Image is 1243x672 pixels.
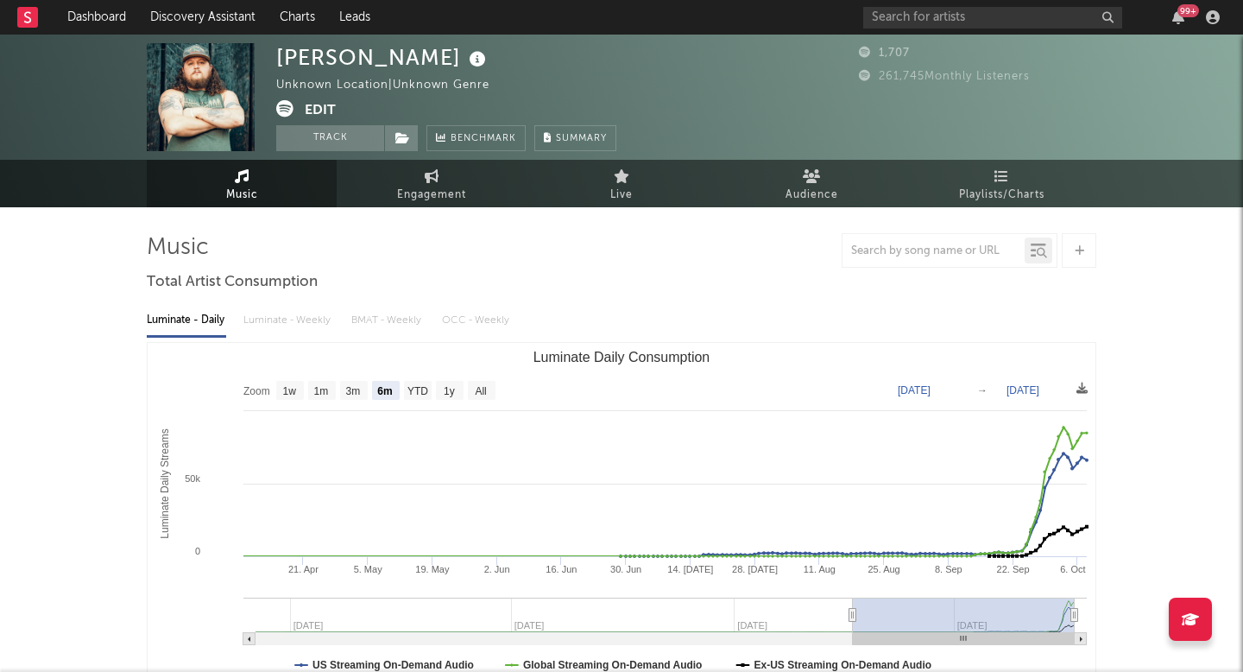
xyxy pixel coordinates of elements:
text: Global Streaming On-Demand Audio [523,659,703,671]
span: Summary [556,134,607,143]
text: Ex-US Streaming On-Demand Audio [754,659,932,671]
button: 99+ [1172,10,1184,24]
span: Live [610,185,633,206]
span: 261,745 Monthly Listeners [859,71,1030,82]
span: Audience [786,185,838,206]
text: Zoom [243,385,270,397]
text: 19. May [415,564,450,574]
text: 1w [283,385,297,397]
text: Luminate Daily Consumption [533,350,710,365]
button: Summary [534,125,616,151]
div: 99 + [1177,4,1199,17]
a: Audience [716,160,906,207]
a: Engagement [337,160,527,207]
a: Benchmark [426,125,526,151]
input: Search by song name or URL [842,244,1025,258]
a: Playlists/Charts [906,160,1096,207]
span: Playlists/Charts [959,185,1044,206]
text: 25. Aug [868,564,899,574]
text: 16. Jun [546,564,577,574]
span: Total Artist Consumption [147,272,318,293]
text: All [475,385,486,397]
button: Track [276,125,384,151]
span: Benchmark [451,129,516,149]
text: 1y [444,385,455,397]
button: Edit [305,100,336,122]
div: Luminate - Daily [147,306,226,335]
text: 8. Sep [935,564,962,574]
text: [DATE] [898,384,931,396]
text: 50k [185,473,200,484]
text: 6m [377,385,392,397]
text: 0 [195,546,200,556]
text: [DATE] [1006,384,1039,396]
text: Luminate Daily Streams [159,428,171,538]
div: Unknown Location | Unknown Genre [276,75,509,96]
text: 5. May [354,564,383,574]
text: → [977,384,987,396]
a: Music [147,160,337,207]
text: 3m [346,385,361,397]
text: 30. Jun [610,564,641,574]
span: Music [226,185,258,206]
span: Engagement [397,185,466,206]
text: 21. Apr [288,564,319,574]
text: US Streaming On-Demand Audio [312,659,474,671]
text: 14. [DATE] [667,564,713,574]
a: Live [527,160,716,207]
text: 1m [314,385,329,397]
text: 11. Aug [804,564,836,574]
text: 22. Sep [997,564,1030,574]
text: 6. Oct [1060,564,1085,574]
text: 2. Jun [484,564,510,574]
input: Search for artists [863,7,1122,29]
span: 1,707 [859,48,910,59]
text: YTD [407,385,428,397]
text: 28. [DATE] [732,564,778,574]
div: [PERSON_NAME] [276,43,490,72]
